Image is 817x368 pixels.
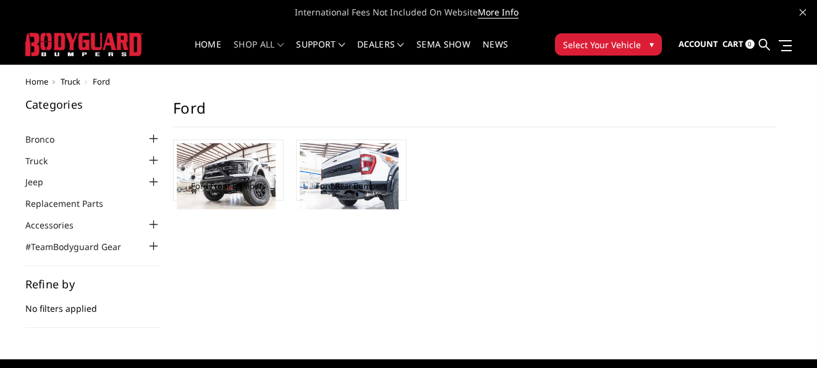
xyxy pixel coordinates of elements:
[25,33,143,56] img: BODYGUARD BUMPERS
[722,38,743,49] span: Cart
[25,219,89,232] a: Accessories
[173,99,776,127] h1: Ford
[195,40,221,64] a: Home
[296,40,345,64] a: Support
[25,175,59,188] a: Jeep
[25,278,161,328] div: No filters applied
[25,76,48,87] a: Home
[357,40,404,64] a: Dealers
[722,28,755,61] a: Cart 0
[25,197,119,210] a: Replacement Parts
[650,38,654,51] span: ▾
[563,38,641,51] span: Select Your Vehicle
[679,28,718,61] a: Account
[745,40,755,49] span: 0
[61,76,80,87] a: Truck
[93,76,110,87] span: Ford
[478,6,519,19] a: More Info
[25,133,70,146] a: Bronco
[234,40,284,64] a: shop all
[25,240,137,253] a: #TeamBodyguard Gear
[25,278,161,290] h5: Refine by
[191,180,266,191] a: Ford Front Bumpers
[417,40,470,64] a: SEMA Show
[555,33,662,56] button: Select Your Vehicle
[25,99,161,110] h5: Categories
[25,154,63,167] a: Truck
[679,38,718,49] span: Account
[316,180,387,191] a: Ford Rear Bumpers
[483,40,508,64] a: News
